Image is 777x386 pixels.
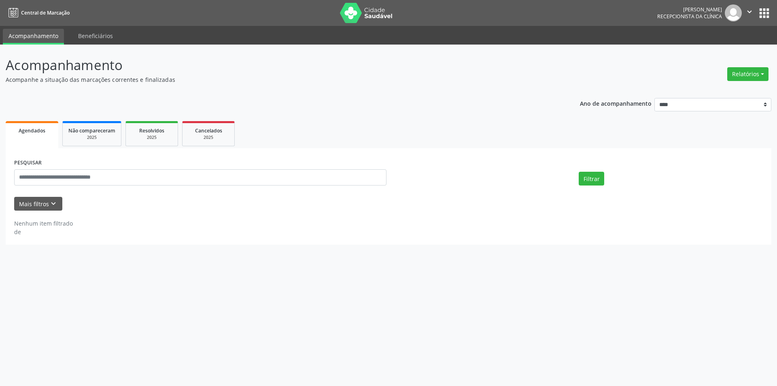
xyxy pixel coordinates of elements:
[21,9,70,16] span: Central de Marcação
[68,134,115,141] div: 2025
[14,228,73,236] div: de
[68,127,115,134] span: Não compareceram
[14,219,73,228] div: Nenhum item filtrado
[725,4,742,21] img: img
[745,7,754,16] i: 
[19,127,45,134] span: Agendados
[188,134,229,141] div: 2025
[6,75,541,84] p: Acompanhe a situação das marcações correntes e finalizadas
[742,4,757,21] button: 
[14,197,62,211] button: Mais filtroskeyboard_arrow_down
[657,6,722,13] div: [PERSON_NAME]
[14,157,42,169] label: PESQUISAR
[727,67,769,81] button: Relatórios
[72,29,119,43] a: Beneficiários
[6,6,70,19] a: Central de Marcação
[139,127,164,134] span: Resolvidos
[132,134,172,141] div: 2025
[580,98,652,108] p: Ano de acompanhamento
[657,13,722,20] span: Recepcionista da clínica
[6,55,541,75] p: Acompanhamento
[757,6,771,20] button: apps
[195,127,222,134] span: Cancelados
[579,172,604,186] button: Filtrar
[3,29,64,45] a: Acompanhamento
[49,199,58,208] i: keyboard_arrow_down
